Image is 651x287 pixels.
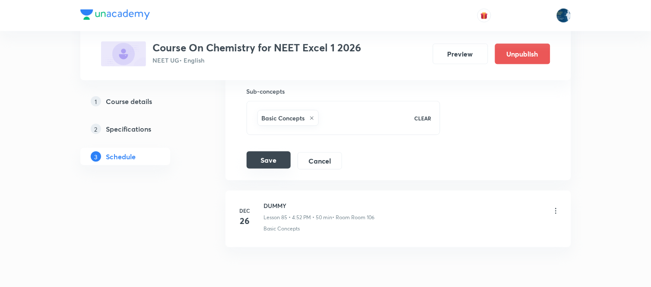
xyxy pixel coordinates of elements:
button: Cancel [298,152,342,170]
img: Lokeshwar Chiluveru [556,8,571,23]
p: Lesson 85 • 4:52 PM • 50 min [264,214,333,222]
h6: Sub-concepts [247,87,441,96]
button: avatar [477,9,491,22]
h5: Course details [106,96,152,107]
h6: Basic Concepts [262,114,305,123]
button: Unpublish [495,44,550,64]
h4: 26 [236,215,254,228]
a: 2Specifications [80,120,198,138]
p: 1 [91,96,101,107]
button: Save [247,151,291,169]
p: • Room Room 106 [333,214,375,222]
p: 3 [91,151,101,162]
a: 1Course details [80,93,198,110]
h3: Course On Chemistry for NEET Excel 1 2026 [153,41,362,54]
h5: Specifications [106,124,152,134]
p: NEET UG • English [153,56,362,65]
h6: DUMMY [264,202,375,211]
p: 2 [91,124,101,134]
p: Basic Concepts [264,225,300,233]
img: Company Logo [80,9,150,20]
a: Company Logo [80,9,150,22]
h6: Dec [236,207,254,215]
button: Preview [433,44,488,64]
p: CLEAR [414,114,431,122]
img: avatar [480,12,488,19]
h5: Schedule [106,151,136,162]
img: DEB488D4-0E21-4ACB-9DAB-15295F1D3D67_plus.png [101,41,146,66]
